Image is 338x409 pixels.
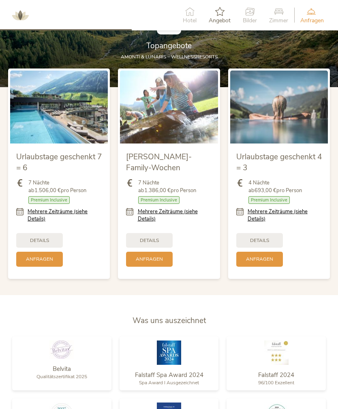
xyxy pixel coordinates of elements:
img: Falstaff Spa Award 2024 [157,340,181,365]
span: Premium Inclusive [248,196,290,204]
span: 7 Nächte ab pro Person [28,179,86,194]
span: Urlaubstage geschenkt 7 = 6 [16,152,102,173]
span: Belvita [53,365,71,373]
b: 693,00 € [255,187,276,194]
span: 96/100 Exzellent [258,379,294,386]
img: Urlaubstage geschenkt 7 = 6 [10,71,108,144]
span: Topangebote [146,41,192,51]
b: 1.506,00 € [34,187,61,194]
span: Angebot [209,18,231,24]
span: Was uns auszeichnet [133,315,206,326]
span: Bilder [243,18,257,24]
span: Qualitätszertifikat 2025 [36,373,87,380]
img: Urlaubstage geschenkt 4 = 3 [230,71,328,144]
img: Falstaff 2024 [264,340,289,365]
span: 7 Nächte ab pro Person [138,179,196,194]
a: AMONTI & LUNARIS Wellnessresort [8,12,32,18]
span: 4 Nächte ab pro Person [248,179,302,194]
span: Details [140,237,159,244]
span: Details [250,237,269,244]
b: 1.386,00 € [144,187,171,194]
img: Sommer-Family-Wochen [120,71,218,144]
span: Falstaff Spa Award 2024 [135,371,203,379]
img: AMONTI & LUNARIS Wellnessresort [8,3,32,28]
span: Urlaubstage geschenkt 4 = 3 [236,152,322,173]
a: Mehrere Zeiträume (siehe Details) [28,208,102,223]
a: Mehrere Zeiträume (siehe Details) [248,208,322,223]
span: Anfragen [246,256,273,263]
span: Spa Award I Ausgezeichnet [139,379,199,386]
span: Anfragen [300,18,324,24]
span: Anfragen [26,256,53,263]
span: Anfragen [136,256,163,263]
span: Hotel [183,18,197,24]
span: Details [30,237,49,244]
img: Belvita [49,340,74,359]
span: Premium Inclusive [28,196,70,204]
span: Premium Inclusive [138,196,180,204]
span: Falstaff 2024 [258,371,294,379]
a: Mehrere Zeiträume (siehe Details) [138,208,212,223]
span: AMONTI & LUNARIS – Wellnessresorts [121,54,218,60]
span: [PERSON_NAME]-Family-Wochen [126,152,192,173]
span: Zimmer [269,18,288,24]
